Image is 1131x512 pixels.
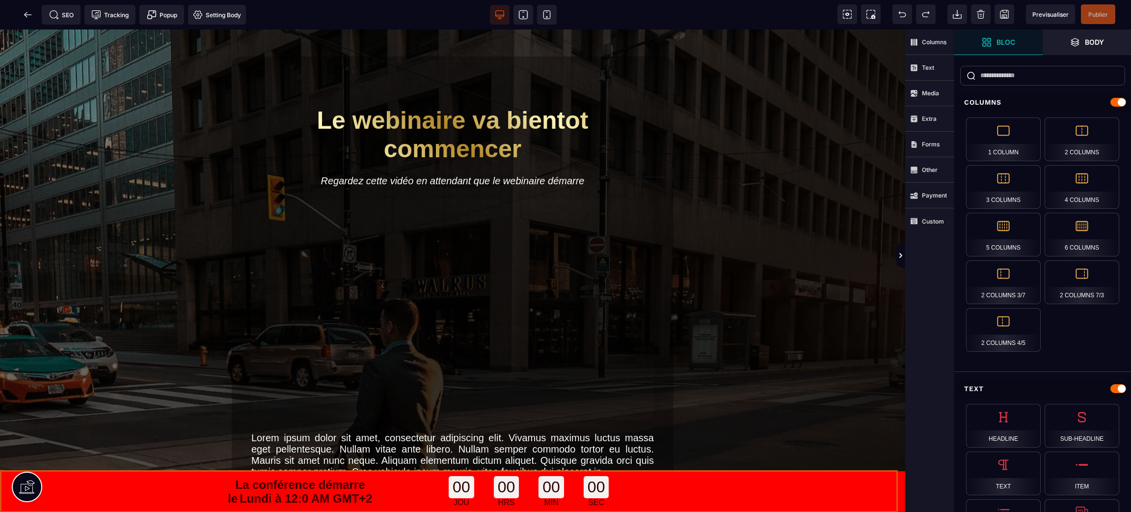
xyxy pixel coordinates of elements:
div: HRS [494,469,519,478]
span: Tracking [91,10,129,20]
strong: Columns [922,38,947,46]
div: 00 [584,447,609,469]
span: Publier [1088,11,1108,18]
div: 2 Columns 3/7 [966,260,1041,304]
span: Screenshot [861,4,881,24]
div: Columns [954,93,1131,112]
div: Sub-Headline [1045,404,1119,448]
div: 2 Columns [1045,117,1119,161]
div: 4 Columns [1045,165,1119,209]
div: SEC [584,469,609,478]
span: Popup [147,10,177,20]
div: MIN [539,469,564,478]
div: Item [1045,452,1119,495]
span: Open Blocks [954,29,1043,55]
div: 2 Columns 4/5 [966,308,1041,352]
div: 00 [494,447,519,469]
div: Headline [966,404,1041,448]
strong: Custom [922,218,944,225]
div: Text [966,452,1041,495]
div: 6 Columns [1045,213,1119,256]
div: Text [954,380,1131,398]
span: SEO [49,10,74,20]
div: 1 Column [966,117,1041,161]
strong: Media [922,89,939,97]
div: 00 [449,447,474,469]
strong: Body [1085,38,1104,46]
span: Setting Body [193,10,241,20]
div: 3 Columns [966,165,1041,209]
div: JOU [449,469,474,478]
span: View components [837,4,857,24]
span: Lundi à 12:0 AM GMT+2 [240,462,372,476]
strong: Forms [922,141,940,148]
span: Open Layer Manager [1043,29,1131,55]
strong: Payment [922,192,947,199]
h2: Le webinaire va bientot commencer [251,72,654,139]
i: Regardez cette vidéo en attendant que le webinaire démarre [321,146,584,157]
text: Lorem ipsum dolor sit amet, consectetur adipiscing elit. Vivamus maximus luctus massa eget pellen... [251,400,654,451]
div: 2 Columns 7/3 [1045,260,1119,304]
strong: Other [922,166,938,173]
div: 00 [539,447,564,469]
strong: Extra [922,115,937,122]
strong: Text [922,64,934,71]
span: La conférence démarre le [228,449,365,476]
span: Previsualiser [1032,11,1069,18]
span: Preview [1026,4,1075,24]
div: 5 Columns [966,213,1041,256]
strong: Bloc [996,38,1015,46]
